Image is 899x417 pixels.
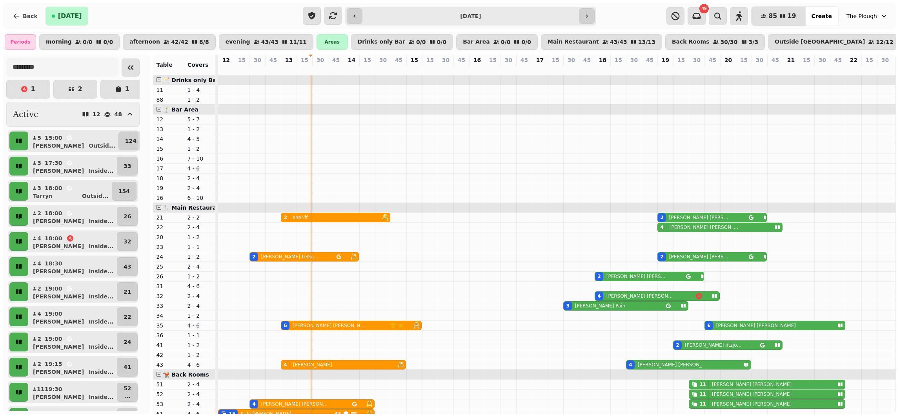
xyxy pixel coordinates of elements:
p: 45 [332,56,340,64]
span: 85 [768,13,777,19]
p: 24 [156,253,181,261]
p: 0 [788,66,794,73]
p: 15 [489,56,497,64]
p: 0 / 0 [416,39,426,45]
button: Back Rooms30/303/3 [665,34,765,50]
p: 45 [834,56,842,64]
p: 4 [37,310,42,318]
p: 15 [156,145,181,153]
p: [PERSON_NAME] [PERSON_NAME] [712,401,792,407]
p: 24 [124,338,131,346]
p: Inside ... [89,242,114,250]
span: 🍸 Bar Area [163,106,198,113]
p: [PERSON_NAME] [PERSON_NAME] [261,401,330,407]
button: 26 [117,207,138,226]
p: 42 / 42 [171,39,188,45]
p: [PERSON_NAME] [PERSON_NAME] [606,273,667,280]
p: 0 [584,66,590,73]
p: 30 / 30 [721,39,738,45]
button: afternoon42/428/8 [123,34,216,50]
p: 2 - 4 [187,223,212,231]
p: sheriff [293,214,308,221]
p: 19:15 [45,360,62,368]
p: 30 [505,56,512,64]
p: 15 [552,56,559,64]
p: 45 [646,56,653,64]
p: 1 - 2 [187,96,212,104]
p: [PERSON_NAME] Pain [575,303,626,309]
p: 30 [442,56,449,64]
div: 4 [284,362,287,368]
p: 30 [568,56,575,64]
p: 15 [364,56,371,64]
p: 0 [364,66,370,73]
p: 1 - 2 [187,145,212,153]
button: The Plough [842,9,893,23]
p: 30 [379,56,387,64]
p: Inside ... [89,293,114,300]
p: Drinks only Bar [358,39,405,45]
p: 12 [93,112,100,117]
button: 33 [117,157,138,176]
p: evening [226,39,250,45]
p: 1 - 2 [187,233,212,241]
p: 20 [156,233,181,241]
p: 8 [662,66,668,73]
p: [PERSON_NAME] [33,167,84,175]
h2: Active [13,109,38,120]
p: [PERSON_NAME] [PERSON_NAME] [638,362,710,368]
span: 19 [787,13,796,19]
button: 1119:30[PERSON_NAME]Inside... [30,383,115,402]
p: 15 [740,56,748,64]
button: Active1248 [6,102,140,127]
p: 0 [333,66,339,73]
p: 0 [458,66,464,73]
p: 0 [882,66,888,73]
p: 45 [395,56,402,64]
p: 15 [803,56,810,64]
p: 15 [615,56,622,64]
p: 0 [270,66,276,73]
p: 0 [537,66,543,73]
p: 26 [124,212,131,220]
p: 0 / 0 [521,39,531,45]
p: [PERSON_NAME] [PERSON_NAME] [716,322,796,329]
p: 0 [772,66,778,73]
button: evening43/4311/11 [219,34,313,50]
button: Back [6,7,44,26]
p: 12 [156,115,181,123]
p: 15 [223,66,229,73]
div: 3 [566,303,569,309]
button: 318:00TarrynOutsid... [30,182,110,201]
p: 0 [803,66,810,73]
button: 515:00[PERSON_NAME]Outsid... [30,132,117,150]
p: 0 [741,66,747,73]
p: 16 [156,155,181,163]
p: 0 / 0 [83,39,93,45]
p: Outside [GEOGRAPHIC_DATA] [775,39,865,45]
button: 8519 [752,7,806,26]
p: [PERSON_NAME] fitzjohn [685,342,742,348]
p: 0 [238,66,245,73]
div: 4 [629,362,632,368]
p: 154 [118,187,130,195]
p: 0 [756,66,763,73]
p: 3 / 3 [749,39,759,45]
p: [PERSON_NAME] [PERSON_NAME] [669,214,730,221]
p: 0 [505,66,511,73]
p: 19:00 [45,310,62,318]
p: 2 [37,209,42,217]
p: 1 - 4 [187,86,212,94]
p: Inside ... [89,167,114,175]
p: 4 [301,66,308,73]
p: 17 [156,165,181,172]
button: 43 [117,257,138,276]
button: 1 [6,80,50,99]
p: 2 - 2 [187,214,212,221]
p: 21 [156,214,181,221]
p: 12 [222,56,229,64]
p: 48 [115,112,122,117]
button: 219:15[PERSON_NAME]Inside... [30,358,115,377]
p: 7 - 10 [187,155,212,163]
p: 124 [125,137,136,145]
